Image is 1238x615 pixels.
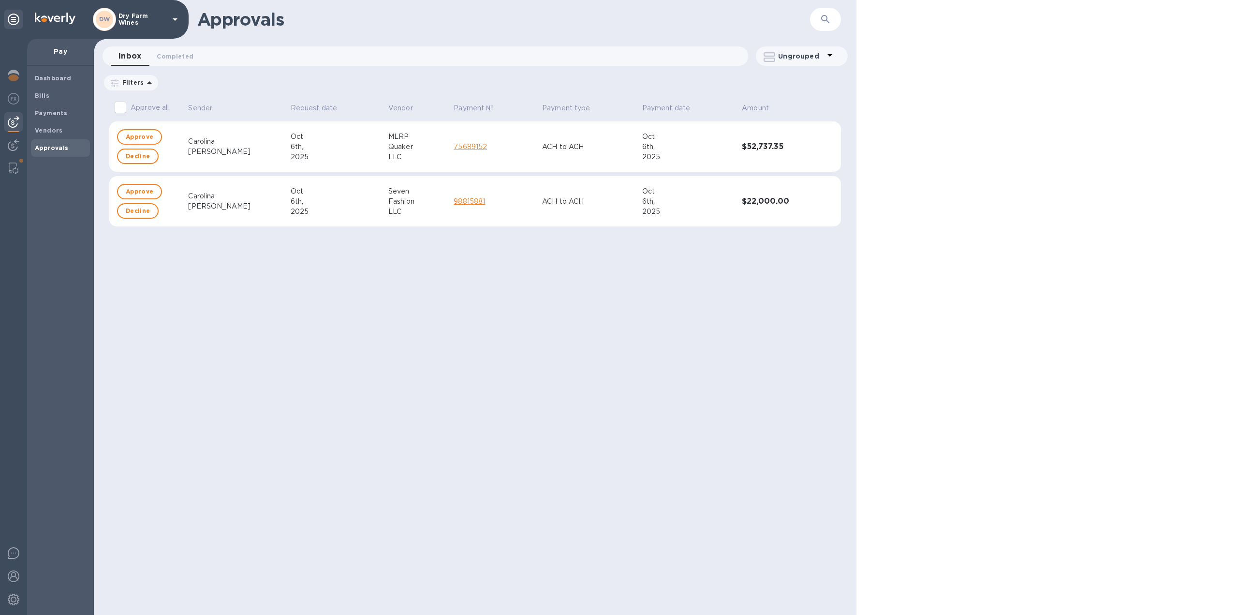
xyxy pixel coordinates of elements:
[542,103,603,113] span: Payment type
[454,197,485,205] a: 98815881
[388,103,413,113] p: Vendor
[99,15,110,23] b: DW
[188,191,282,201] div: Carolina
[291,132,381,142] div: Oct
[642,186,735,196] div: Oct
[291,103,350,113] span: Request date
[642,132,735,142] div: Oct
[388,152,446,162] div: LLC
[642,152,735,162] div: 2025
[188,201,282,211] div: [PERSON_NAME]
[131,103,169,113] p: Approve all
[542,196,634,207] p: ACH to ACH
[4,10,23,29] div: Unpin categories
[642,103,691,113] p: Payment date
[291,142,381,152] div: 6th,
[188,147,282,157] div: [PERSON_NAME]
[642,142,735,152] div: 6th,
[388,186,446,196] div: Seven
[454,143,487,150] a: 75689152
[35,13,75,24] img: Logo
[388,103,426,113] span: Vendor
[454,103,506,113] span: Payment №
[188,103,225,113] span: Sender
[126,131,153,143] span: Approve
[117,203,159,219] button: Decline
[291,186,381,196] div: Oct
[742,197,814,206] h3: $22,000.00
[388,196,446,207] div: Fashion
[126,205,150,217] span: Decline
[197,9,810,30] h1: Approvals
[742,142,814,151] h3: $52,737.35
[742,103,769,113] p: Amount
[542,142,634,152] p: ACH to ACH
[35,75,72,82] b: Dashboard
[291,196,381,207] div: 6th,
[35,92,49,99] b: Bills
[117,129,162,145] button: Approve
[291,207,381,217] div: 2025
[118,13,167,26] p: Dry Farm Wines
[188,136,282,147] div: Carolina
[388,207,446,217] div: LLC
[291,103,338,113] p: Request date
[778,51,824,61] p: Ungrouped
[126,186,153,197] span: Approve
[157,51,193,61] span: Completed
[291,152,381,162] div: 2025
[117,149,159,164] button: Decline
[35,109,67,117] b: Payments
[118,78,144,87] p: Filters
[642,207,735,217] div: 2025
[642,196,735,207] div: 6th,
[35,127,63,134] b: Vendors
[388,132,446,142] div: MLRP
[8,93,19,105] img: Foreign exchange
[642,103,703,113] span: Payment date
[118,49,141,63] span: Inbox
[126,150,150,162] span: Decline
[454,103,494,113] p: Payment №
[542,103,590,113] p: Payment type
[388,142,446,152] div: Quaker
[188,103,212,113] p: Sender
[117,184,162,199] button: Approve
[35,46,86,56] p: Pay
[35,144,69,151] b: Approvals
